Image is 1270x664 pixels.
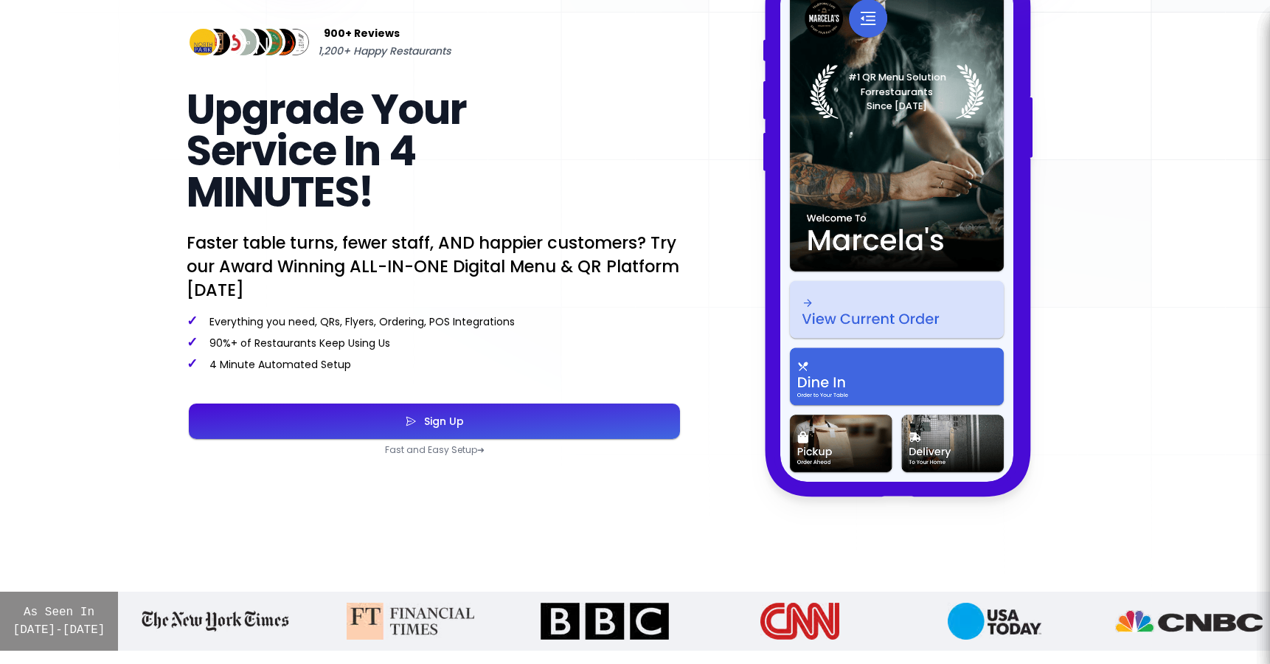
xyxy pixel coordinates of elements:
span: 1,200+ Happy Restaurants [318,42,451,60]
img: Review Img [213,26,246,59]
img: Review Img [253,26,286,59]
button: Sign Up [189,404,680,439]
p: 90%+ of Restaurants Keep Using Us [187,335,682,350]
p: 4 Minute Automated Setup [187,356,682,372]
img: Review Img [187,26,220,59]
img: Review Img [279,26,312,59]
p: Everything you need, QRs, Flyers, Ordering, POS Integrations [187,314,682,329]
span: ✓ [187,354,198,373]
img: Review Img [226,26,260,59]
div: Sign Up [417,416,464,426]
span: Upgrade Your Service In 4 MINUTES! [187,80,466,221]
p: Faster table turns, fewer staff, AND happier customers? Try our Award Winning ALL-IN-ONE Digital ... [187,231,682,302]
img: Review Img [266,26,299,59]
p: Fast and Easy Setup ➜ [187,444,682,456]
img: Review Img [240,26,273,59]
img: Laurel [810,64,985,119]
span: ✓ [187,311,198,330]
img: Review Img [200,26,233,59]
span: ✓ [187,333,198,351]
span: 900+ Reviews [324,24,400,42]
